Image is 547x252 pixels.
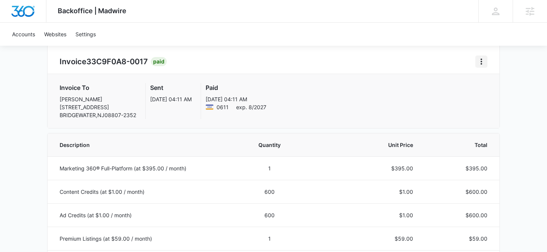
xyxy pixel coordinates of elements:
[217,103,229,111] span: Visa ending with
[431,164,487,172] p: $395.00
[206,83,266,92] h3: Paid
[60,211,227,219] p: Ad Credits (at $1.00 / month)
[40,23,71,46] a: Websites
[236,180,303,203] td: 600
[431,211,487,219] p: $600.00
[150,95,192,103] p: [DATE] 04:11 AM
[60,164,227,172] p: Marketing 360® Full-Platform (at $395.00 / month)
[60,95,136,119] p: [PERSON_NAME] [STREET_ADDRESS] BRIDGEWATER , NJ 08807-2352
[58,7,126,15] span: Backoffice | Madwire
[206,95,266,103] p: [DATE] 04:11 AM
[71,23,100,46] a: Settings
[8,23,40,46] a: Accounts
[236,103,266,111] span: exp. 8/2027
[236,203,303,227] td: 600
[60,83,136,92] h3: Invoice To
[60,235,227,243] p: Premium Listings (at $59.00 / month)
[86,57,148,66] span: 33C9F0A8-0017
[431,141,487,149] span: Total
[60,188,227,196] p: Content Credits (at $1.00 / month)
[312,164,413,172] p: $395.00
[475,56,487,68] button: Home
[245,141,294,149] span: Quantity
[151,57,167,66] div: Paid
[236,227,303,250] td: 1
[236,156,303,180] td: 1
[150,83,192,92] h3: Sent
[431,235,487,243] p: $59.00
[60,56,151,67] h2: Invoice
[60,141,227,149] span: Description
[312,188,413,196] p: $1.00
[431,188,487,196] p: $600.00
[312,211,413,219] p: $1.00
[312,235,413,243] p: $59.00
[312,141,413,149] span: Unit Price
